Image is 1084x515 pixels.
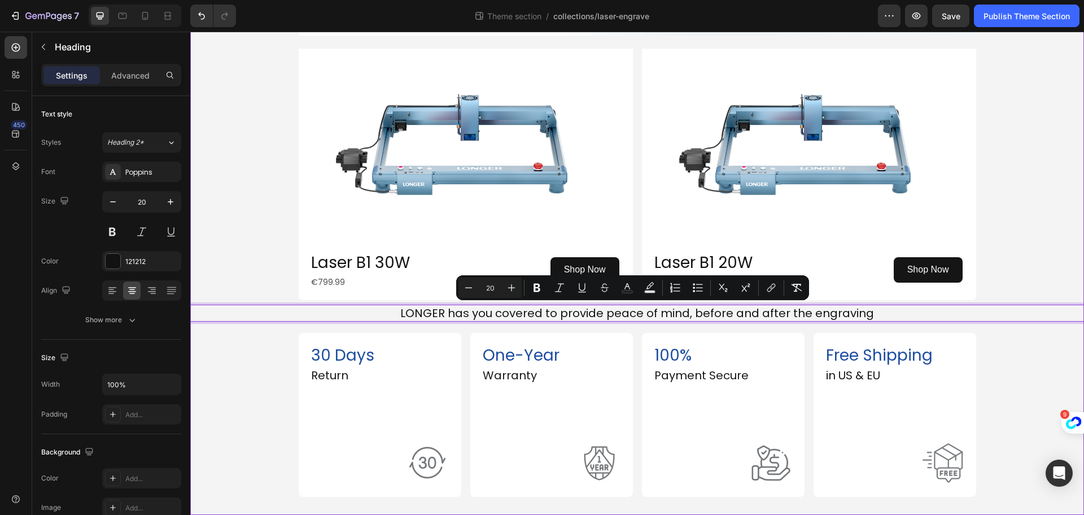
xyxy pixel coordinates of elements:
[291,335,443,352] h2: Warranty
[942,11,960,21] span: Save
[558,409,603,454] img: gempages_554634780721808244-f57fe168-a3b4-417a-8fef-05ba95ad3e28.png
[635,313,786,335] h2: Free Shipping
[125,474,178,484] div: Add...
[41,310,181,330] button: Show more
[729,409,775,454] img: gempages_554634780721808244-725f0075-f3e4-4484-92f6-f0461cf345b2.png
[210,274,684,289] span: LONGER has you covered to provide peace of mind, before and after the engraving
[974,5,1079,27] button: Publish Theme Section
[125,167,178,178] div: Poppins
[41,109,72,119] div: Text style
[456,275,809,300] div: Editor contextual toolbar
[41,409,67,419] div: Padding
[41,473,59,483] div: Color
[125,410,178,420] div: Add...
[932,5,969,27] button: Save
[41,350,71,366] div: Size
[74,9,79,23] p: 7
[463,313,614,335] h2: 100%
[120,335,271,352] h2: Return
[463,335,614,352] h2: Payment Secure
[41,137,61,148] div: Styles
[635,335,786,352] h2: in US & EU
[41,283,73,298] div: Align
[452,17,786,211] img: gempages_554634780721808244-873259f4-794d-444a-b9d0-f6fdb997ec49.jpg
[386,409,431,454] img: gempages_554634780721808244-cf88ee40-b7ed-4748-a716-e0352dee17a1.png
[703,226,772,251] a: Shop Now
[120,313,271,335] h2: 30 Days
[553,10,649,22] span: collections/laser-engrave
[291,313,443,335] h2: One-Year
[374,230,416,246] p: Shop Now
[103,374,181,395] input: Auto
[107,137,144,148] span: Heading 2*
[41,256,59,266] div: Color
[111,70,150,81] p: Advanced
[41,194,71,209] div: Size
[464,220,562,242] span: Laser B1 20W
[125,257,178,267] div: 121212
[41,503,61,513] div: Image
[85,314,138,326] div: Show more
[41,445,96,460] div: Background
[55,40,177,54] p: Heading
[190,32,1084,515] iframe: Design area
[1046,460,1073,487] div: Open Intercom Messenger
[41,167,55,177] div: Font
[215,409,260,454] img: gempages_554634780721808244-7bb1fb15-7593-42fc-8459-1f9b502bcf89.png
[190,5,236,27] div: Undo/Redo
[360,226,429,251] a: Shop Now
[485,10,544,22] span: Theme section
[56,70,88,81] p: Settings
[11,120,27,129] div: 450
[464,244,615,258] p: €689.99
[546,10,549,22] span: /
[717,230,759,246] p: Shop Now
[5,5,84,27] button: 7
[102,132,181,153] button: Heading 2*
[125,503,178,513] div: Add...
[41,379,60,390] div: Width
[984,10,1070,22] div: Publish Theme Section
